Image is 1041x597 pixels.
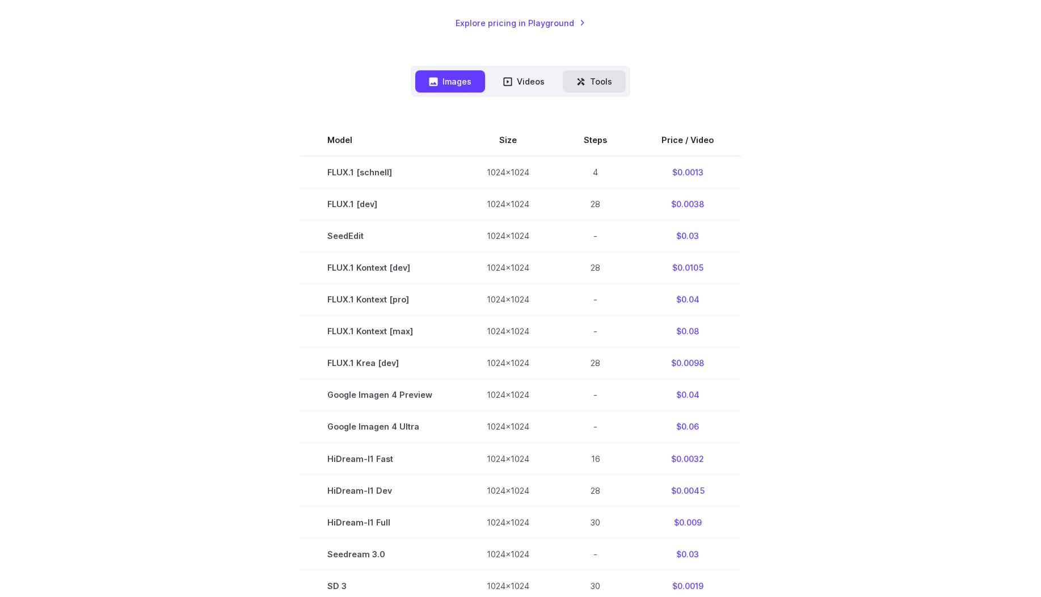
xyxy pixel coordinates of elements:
[460,538,557,570] td: 1024x1024
[557,379,634,411] td: -
[634,443,741,474] td: $0.0032
[300,443,460,474] td: HiDream-I1 Fast
[634,284,741,316] td: $0.04
[415,70,485,93] button: Images
[557,188,634,220] td: 28
[300,474,460,506] td: HiDream-I1 Dev
[300,156,460,188] td: FLUX.1 [schnell]
[557,443,634,474] td: 16
[300,506,460,538] td: HiDream-I1 Full
[460,252,557,284] td: 1024x1024
[460,443,557,474] td: 1024x1024
[300,284,460,316] td: FLUX.1 Kontext [pro]
[634,188,741,220] td: $0.0038
[557,474,634,506] td: 28
[300,188,460,220] td: FLUX.1 [dev]
[300,220,460,252] td: SeedEdit
[557,284,634,316] td: -
[557,220,634,252] td: -
[634,411,741,443] td: $0.06
[634,538,741,570] td: $0.03
[460,411,557,443] td: 1024x1024
[300,538,460,570] td: Seedream 3.0
[557,506,634,538] td: 30
[634,474,741,506] td: $0.0045
[634,220,741,252] td: $0.03
[557,156,634,188] td: 4
[460,284,557,316] td: 1024x1024
[460,379,557,411] td: 1024x1024
[557,316,634,347] td: -
[557,252,634,284] td: 28
[557,124,634,156] th: Steps
[456,16,585,30] a: Explore pricing in Playground
[460,316,557,347] td: 1024x1024
[460,188,557,220] td: 1024x1024
[634,379,741,411] td: $0.04
[460,506,557,538] td: 1024x1024
[460,220,557,252] td: 1024x1024
[634,506,741,538] td: $0.009
[557,347,634,379] td: 28
[557,411,634,443] td: -
[300,252,460,284] td: FLUX.1 Kontext [dev]
[490,70,558,93] button: Videos
[460,156,557,188] td: 1024x1024
[557,538,634,570] td: -
[300,124,460,156] th: Model
[300,411,460,443] td: Google Imagen 4 Ultra
[563,70,626,93] button: Tools
[300,316,460,347] td: FLUX.1 Kontext [max]
[634,347,741,379] td: $0.0098
[460,124,557,156] th: Size
[634,156,741,188] td: $0.0013
[460,474,557,506] td: 1024x1024
[634,316,741,347] td: $0.08
[300,379,460,411] td: Google Imagen 4 Preview
[460,347,557,379] td: 1024x1024
[634,252,741,284] td: $0.0105
[634,124,741,156] th: Price / Video
[300,347,460,379] td: FLUX.1 Krea [dev]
